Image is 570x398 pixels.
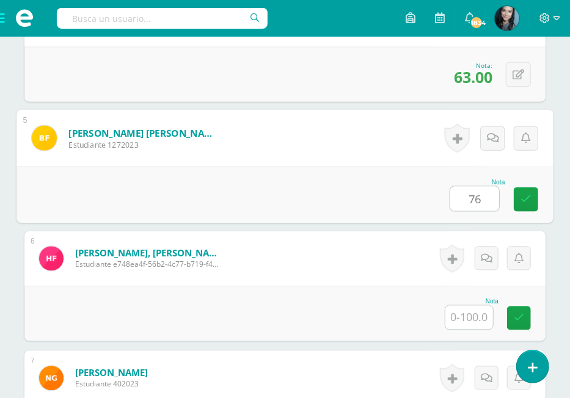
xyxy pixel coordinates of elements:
input: 0-100.0 [445,306,493,330]
a: [PERSON_NAME] [75,367,148,379]
img: 775886bf149f59632f5d85e739ecf2a2.png [495,6,519,31]
div: Nota [445,298,499,305]
img: 2002aee7362a2effb75399061035e44e.png [39,366,64,391]
div: Nota [450,179,505,186]
span: Estudiante 1272023 [68,139,219,150]
div: Nota: [454,62,492,70]
img: 20a8dc6af2f9e8f85135cb2a3708b8b7.png [39,247,64,271]
span: 63.00 [454,67,492,88]
span: Estudiante 402023 [75,379,148,389]
input: 0-100.0 [450,187,499,211]
a: [PERSON_NAME], [PERSON_NAME] [75,247,222,259]
a: [PERSON_NAME] [PERSON_NAME] [68,127,219,140]
span: Estudiante e748ea4f-56b2-4c77-b719-f4072152f221 [75,259,222,270]
input: Busca un usuario... [57,8,268,29]
img: deff3559a61b4364d3c87763ce673110.png [32,126,57,151]
span: 1834 [470,16,483,29]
